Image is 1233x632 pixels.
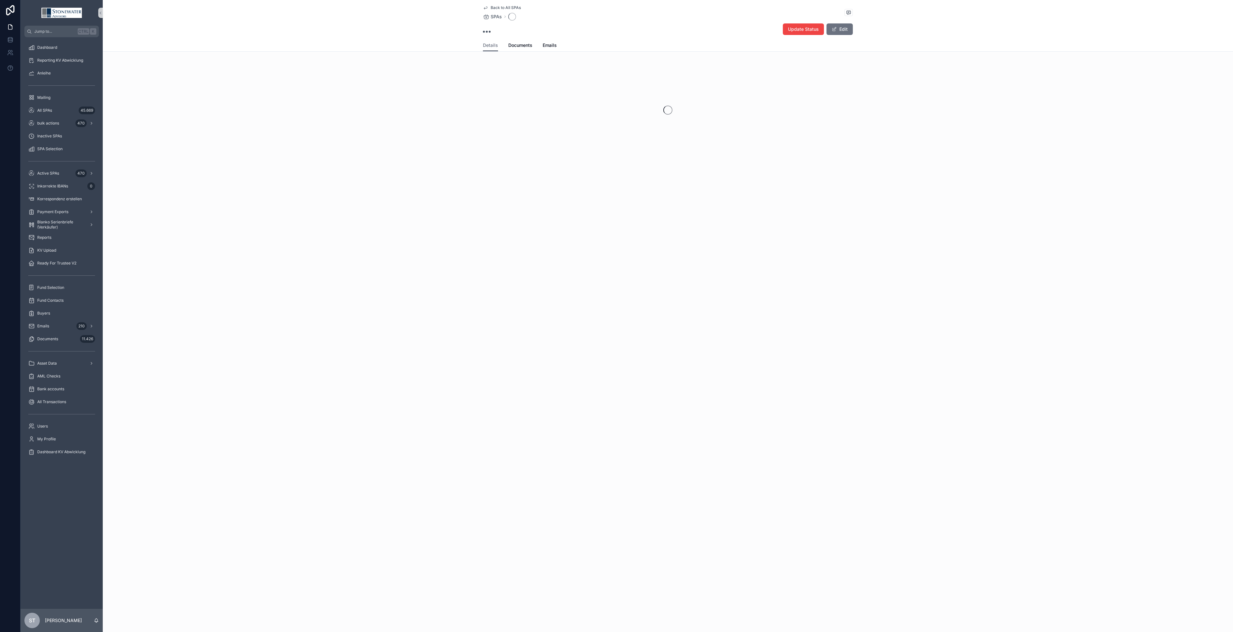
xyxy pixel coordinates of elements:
[543,39,557,52] a: Emails
[24,168,99,179] a: Active SPAs470
[37,171,59,176] span: Active SPAs
[24,206,99,218] a: Payment Exports
[37,146,63,152] span: SPA Selection
[24,193,99,205] a: Korrespondenz erstellen
[37,134,62,139] span: Inactive SPAs
[783,23,824,35] button: Update Status
[87,182,95,190] div: 0
[24,396,99,408] a: All Transactions
[45,617,82,624] p: [PERSON_NAME]
[37,209,68,214] span: Payment Exports
[34,29,75,34] span: Jump to...
[37,71,51,76] span: Anleihe
[37,58,83,63] span: Reporting KV Abwicklung
[37,220,84,230] span: Blanko Serienbriefe (Verkäufer)
[24,143,99,155] a: SPA Selection
[37,108,52,113] span: All SPAs
[24,117,99,129] a: bulk actions470
[37,374,60,379] span: AML Checks
[24,420,99,432] a: Users
[788,26,819,32] span: Update Status
[37,399,66,404] span: All Transactions
[41,8,82,18] img: App logo
[37,424,48,429] span: Users
[37,437,56,442] span: My Profile
[37,298,64,303] span: Fund Contacts
[491,13,502,20] span: SPAs
[483,39,498,52] a: Details
[75,169,87,177] div: 470
[508,42,532,48] span: Documents
[24,42,99,53] a: Dashboard
[24,219,99,230] a: Blanko Serienbriefe (Verkäufer)
[37,95,50,100] span: Mailing
[37,196,82,202] span: Korrespondenz erstellen
[24,370,99,382] a: AML Checks
[29,617,35,624] span: ST
[24,245,99,256] a: KV Upload
[483,42,498,48] span: Details
[37,235,51,240] span: Reports
[24,67,99,79] a: Anleihe
[24,433,99,445] a: My Profile
[24,320,99,332] a: Emails210
[508,39,532,52] a: Documents
[826,23,853,35] button: Edit
[37,386,64,392] span: Bank accounts
[78,28,89,35] span: Ctrl
[37,285,64,290] span: Fund Selection
[21,37,103,466] div: scrollable content
[37,184,68,189] span: Inkorrekte IBANs
[37,361,57,366] span: Asset Data
[24,55,99,66] a: Reporting KV Abwicklung
[37,248,56,253] span: KV Upload
[24,282,99,293] a: Fund Selection
[37,449,85,455] span: Dashboard KV Abwicklung
[24,180,99,192] a: Inkorrekte IBANs0
[37,324,49,329] span: Emails
[24,383,99,395] a: Bank accounts
[37,121,59,126] span: bulk actions
[24,257,99,269] a: Ready For Trustee V2
[491,5,521,10] span: Back to All SPAs
[24,105,99,116] a: All SPAs45.669
[483,13,502,20] a: SPAs
[75,119,87,127] div: 470
[543,42,557,48] span: Emails
[24,130,99,142] a: Inactive SPAs
[37,336,58,342] span: Documents
[24,446,99,458] a: Dashboard KV Abwicklung
[24,232,99,243] a: Reports
[91,29,96,34] span: K
[80,335,95,343] div: 11.426
[24,295,99,306] a: Fund Contacts
[37,311,50,316] span: Buyers
[24,26,99,37] button: Jump to...CtrlK
[24,307,99,319] a: Buyers
[79,107,95,114] div: 45.669
[24,333,99,345] a: Documents11.426
[37,45,57,50] span: Dashboard
[483,5,521,10] a: Back to All SPAs
[76,322,87,330] div: 210
[24,92,99,103] a: Mailing
[37,261,76,266] span: Ready For Trustee V2
[24,358,99,369] a: Asset Data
